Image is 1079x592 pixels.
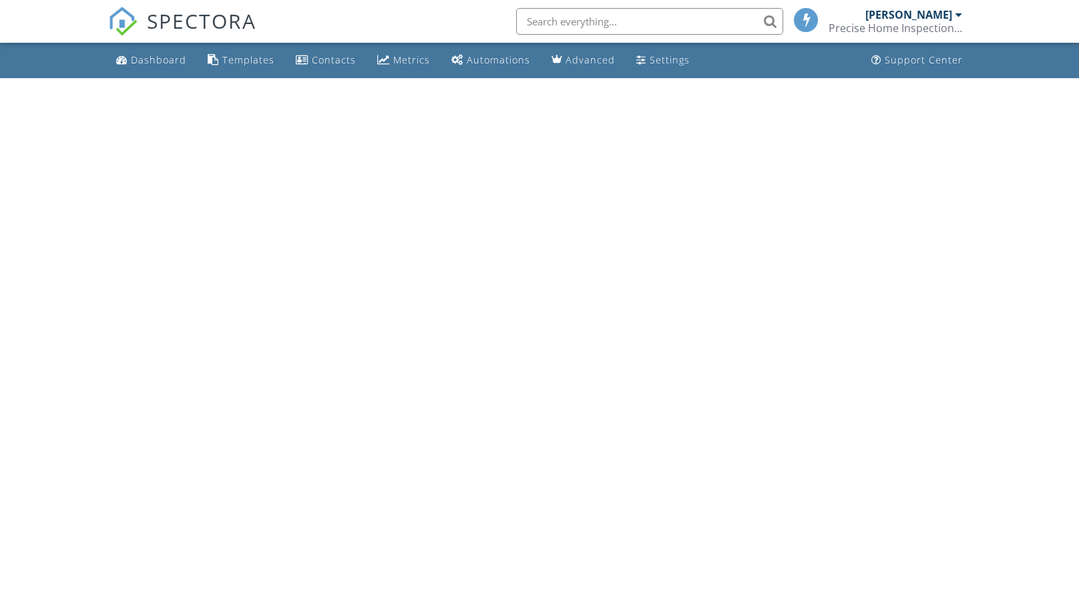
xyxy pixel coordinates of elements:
[865,8,952,21] div: [PERSON_NAME]
[467,53,530,66] div: Automations
[108,7,138,36] img: The Best Home Inspection Software - Spectora
[131,53,186,66] div: Dashboard
[393,53,430,66] div: Metrics
[566,53,615,66] div: Advanced
[631,48,695,73] a: Settings
[222,53,274,66] div: Templates
[290,48,361,73] a: Contacts
[650,53,690,66] div: Settings
[885,53,963,66] div: Support Center
[202,48,280,73] a: Templates
[446,48,535,73] a: Automations (Basic)
[312,53,356,66] div: Contacts
[147,7,256,35] span: SPECTORA
[829,21,962,35] div: Precise Home Inspections LLC
[111,48,192,73] a: Dashboard
[516,8,783,35] input: Search everything...
[866,48,968,73] a: Support Center
[108,18,256,46] a: SPECTORA
[372,48,435,73] a: Metrics
[546,48,620,73] a: Advanced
